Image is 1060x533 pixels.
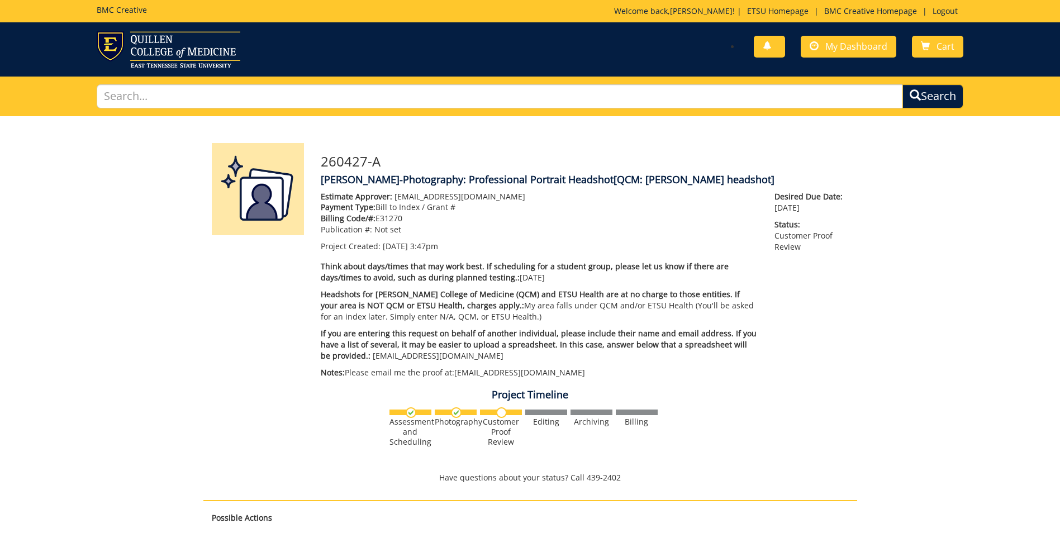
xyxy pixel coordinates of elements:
h4: [PERSON_NAME]-Photography: Professional Portrait Headshot [321,174,849,185]
p: Customer Proof Review [774,219,848,253]
a: Logout [927,6,963,16]
img: no [496,407,507,418]
img: ETSU logo [97,31,240,68]
div: Editing [525,417,567,427]
div: Billing [616,417,658,427]
a: BMC Creative Homepage [819,6,923,16]
p: Please email me the proof at: [EMAIL_ADDRESS][DOMAIN_NAME] [321,367,758,378]
span: [DATE] 3:47pm [383,241,438,251]
span: Think about days/times that may work best. If scheduling for a student group, please let us know ... [321,261,729,283]
div: Customer Proof Review [480,417,522,447]
span: Estimate Approver: [321,191,392,202]
strong: Possible Actions [212,512,272,523]
p: [DATE] [321,261,758,283]
span: [QCM: [PERSON_NAME] headshot] [614,173,774,186]
a: My Dashboard [801,36,896,58]
p: Welcome back, ! | | | [614,6,963,17]
a: ETSU Homepage [741,6,814,16]
span: Publication #: [321,224,372,235]
p: [DATE] [774,191,848,213]
h3: 260427-A [321,154,849,169]
span: Project Created: [321,241,381,251]
span: Cart [937,40,954,53]
span: Desired Due Date: [774,191,848,202]
img: checkmark [451,407,462,418]
a: [PERSON_NAME] [670,6,733,16]
span: If you are entering this request on behalf of another individual, please include their name and e... [321,328,757,361]
a: Cart [912,36,963,58]
img: checkmark [406,407,416,418]
span: Billing Code/#: [321,213,375,223]
h4: Project Timeline [203,389,857,401]
p: Bill to Index / Grant # [321,202,758,213]
span: Headshots for [PERSON_NAME] College of Medicine (QCM) and ETSU Health are at no charge to those e... [321,289,740,311]
span: Not set [374,224,401,235]
h5: BMC Creative [97,6,147,14]
span: My Dashboard [825,40,887,53]
div: Assessment and Scheduling [389,417,431,447]
p: [EMAIL_ADDRESS][DOMAIN_NAME] [321,191,758,202]
span: Status: [774,219,848,230]
p: [EMAIL_ADDRESS][DOMAIN_NAME] [321,328,758,361]
input: Search... [97,84,903,108]
p: My area falls under QCM and/or ETSU Health (You'll be asked for an index later. Simply enter N/A,... [321,289,758,322]
div: Archiving [571,417,612,427]
span: Payment Type: [321,202,375,212]
p: Have questions about your status? Call 439-2402 [203,472,857,483]
button: Search [902,84,963,108]
span: Notes: [321,367,345,378]
p: E31270 [321,213,758,224]
div: Photography [435,417,477,427]
img: Product featured image [212,143,304,235]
